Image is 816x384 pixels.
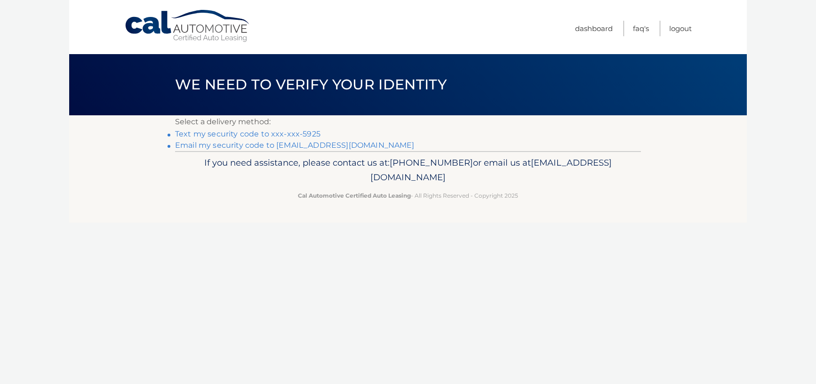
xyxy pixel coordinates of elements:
[181,191,635,200] p: - All Rights Reserved - Copyright 2025
[633,21,649,36] a: FAQ's
[124,9,251,43] a: Cal Automotive
[175,141,415,150] a: Email my security code to [EMAIL_ADDRESS][DOMAIN_NAME]
[298,192,411,199] strong: Cal Automotive Certified Auto Leasing
[175,76,447,93] span: We need to verify your identity
[575,21,613,36] a: Dashboard
[175,115,641,128] p: Select a delivery method:
[669,21,692,36] a: Logout
[181,155,635,185] p: If you need assistance, please contact us at: or email us at
[175,129,320,138] a: Text my security code to xxx-xxx-5925
[390,157,473,168] span: [PHONE_NUMBER]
